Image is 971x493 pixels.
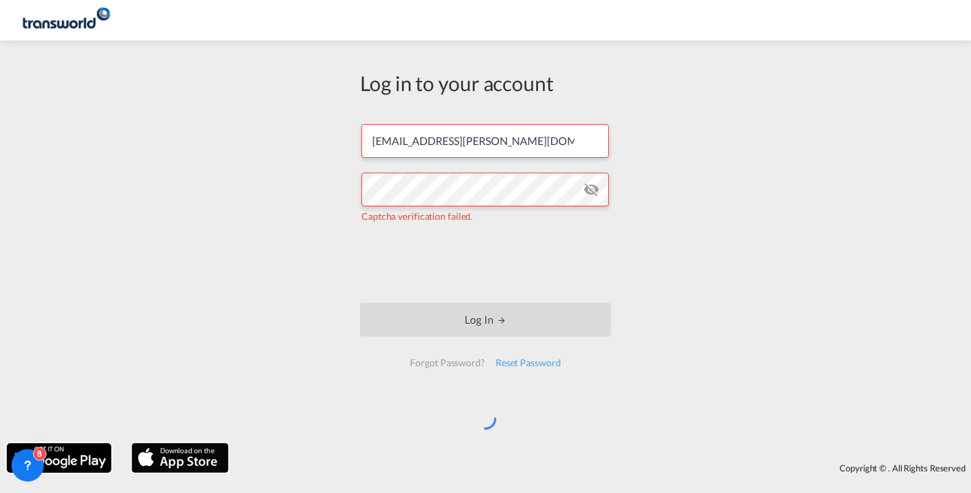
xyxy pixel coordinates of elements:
iframe: reCAPTCHA [383,237,588,289]
div: Copyright © . All Rights Reserved [235,457,971,480]
div: Log in to your account [360,69,611,97]
div: Reset Password [490,351,566,375]
input: Enter email/phone number [361,124,609,158]
span: Captcha verification failed. [361,210,473,222]
button: LOGIN [360,303,611,337]
div: Forgot Password? [405,351,490,375]
md-icon: icon-eye-off [583,181,599,198]
img: 1a84b2306ded11f09c1219774cd0a0fe.png [20,5,111,36]
img: google.png [5,442,113,474]
img: apple.png [130,442,230,474]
